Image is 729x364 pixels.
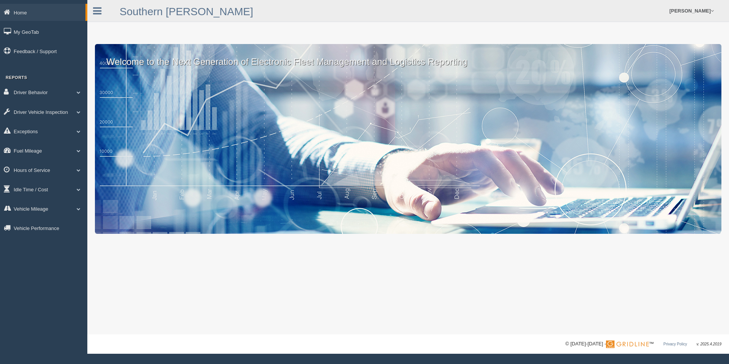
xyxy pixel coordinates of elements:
div: © [DATE]-[DATE] - ™ [565,340,721,348]
img: Gridline [606,340,649,348]
span: v. 2025.4.2019 [697,342,721,346]
a: Southern [PERSON_NAME] [120,6,253,17]
p: Welcome to the Next Generation of Electronic Fleet Management and Logistics Reporting [95,44,721,68]
a: Privacy Policy [663,342,687,346]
